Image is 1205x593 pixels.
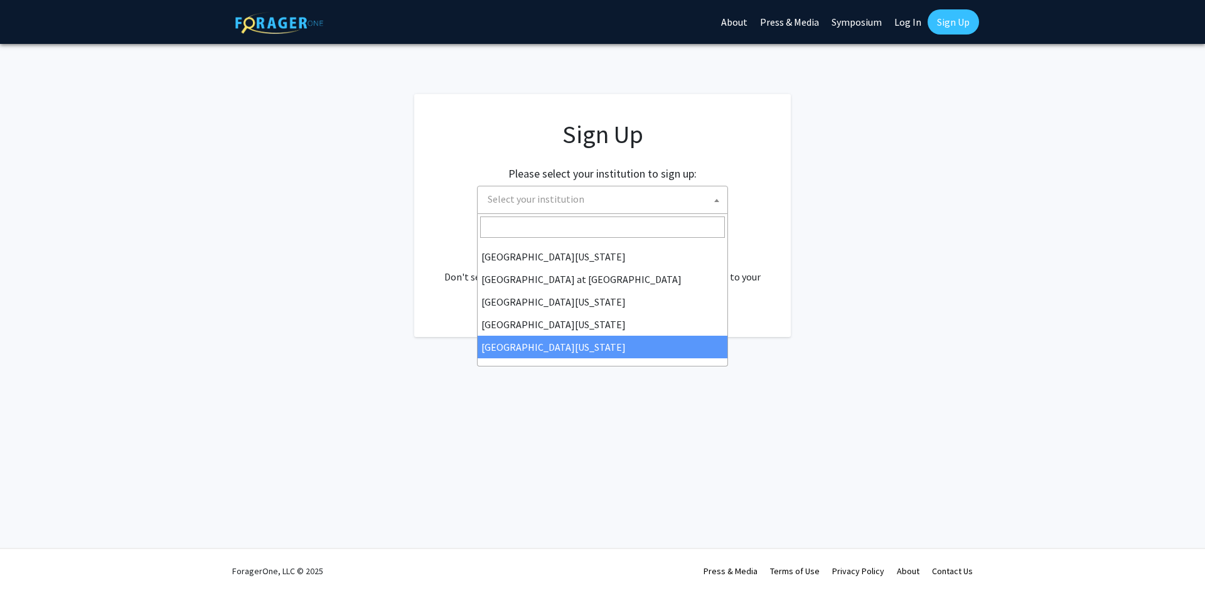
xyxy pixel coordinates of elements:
[932,565,973,577] a: Contact Us
[439,239,766,299] div: Already have an account? . Don't see your institution? about bringing ForagerOne to your institut...
[770,565,820,577] a: Terms of Use
[478,268,727,291] li: [GEOGRAPHIC_DATA] at [GEOGRAPHIC_DATA]
[9,537,53,584] iframe: Chat
[478,313,727,336] li: [GEOGRAPHIC_DATA][US_STATE]
[704,565,758,577] a: Press & Media
[928,9,979,35] a: Sign Up
[478,358,727,381] li: [PERSON_NAME][GEOGRAPHIC_DATA]
[478,245,727,268] li: [GEOGRAPHIC_DATA][US_STATE]
[477,186,728,214] span: Select your institution
[235,12,323,34] img: ForagerOne Logo
[483,186,727,212] span: Select your institution
[508,167,697,181] h2: Please select your institution to sign up:
[832,565,884,577] a: Privacy Policy
[488,193,584,205] span: Select your institution
[478,291,727,313] li: [GEOGRAPHIC_DATA][US_STATE]
[480,216,725,238] input: Search
[897,565,919,577] a: About
[232,549,323,593] div: ForagerOne, LLC © 2025
[478,336,727,358] li: [GEOGRAPHIC_DATA][US_STATE]
[439,119,766,149] h1: Sign Up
